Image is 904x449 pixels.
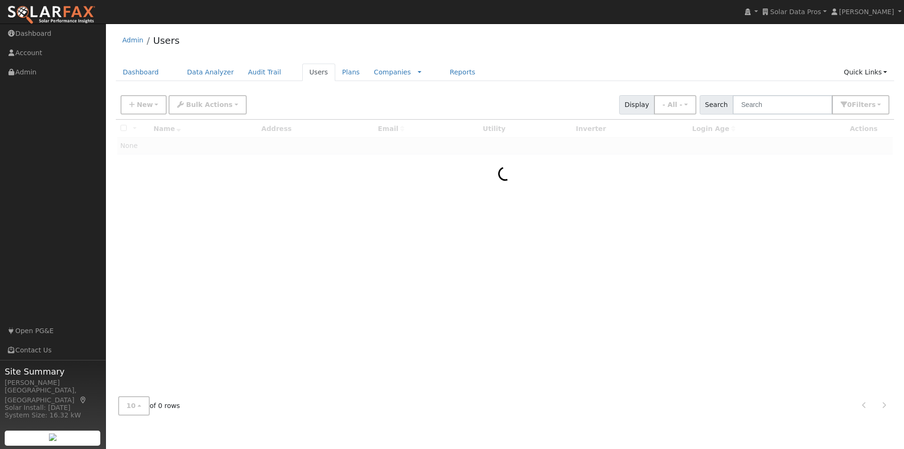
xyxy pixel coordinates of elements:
span: Solar Data Pros [770,8,821,16]
img: SolarFax [7,5,96,25]
a: Plans [335,64,367,81]
a: Quick Links [837,64,894,81]
img: retrieve [49,433,56,441]
a: Reports [443,64,482,81]
input: Search [733,95,832,114]
a: Dashboard [116,64,166,81]
span: Display [619,95,654,114]
a: Users [153,35,179,46]
span: Site Summary [5,365,101,378]
button: New [121,95,167,114]
span: 10 [127,402,136,409]
a: Map [79,396,88,404]
a: Audit Trail [241,64,288,81]
a: Companies [374,68,411,76]
button: 0Filters [832,95,889,114]
button: Bulk Actions [169,95,246,114]
a: Admin [122,36,144,44]
div: System Size: 16.32 kW [5,410,101,420]
span: of 0 rows [118,396,180,416]
button: 10 [118,396,150,416]
a: Data Analyzer [180,64,241,81]
div: [PERSON_NAME] [5,378,101,388]
span: [PERSON_NAME] [839,8,894,16]
div: Solar Install: [DATE] [5,403,101,413]
span: Bulk Actions [186,101,233,108]
button: - All - [654,95,696,114]
span: New [137,101,153,108]
a: Users [302,64,335,81]
span: s [872,101,875,108]
div: [GEOGRAPHIC_DATA], [GEOGRAPHIC_DATA] [5,385,101,405]
span: Filter [852,101,876,108]
span: Search [700,95,733,114]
